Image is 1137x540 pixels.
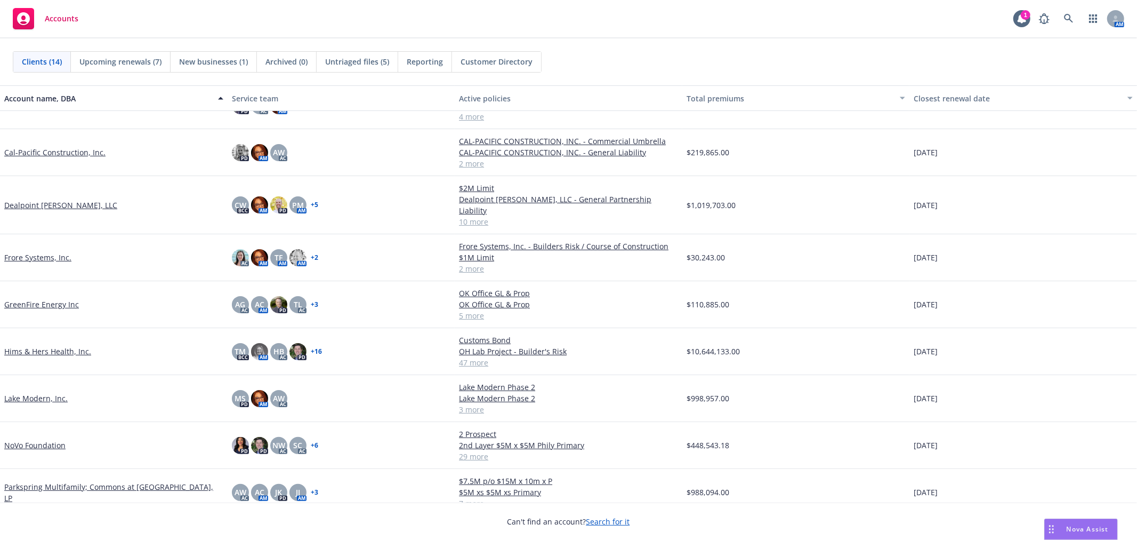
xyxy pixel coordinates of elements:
a: Hims & Hers Health, Inc. [4,346,91,357]
a: + 3 [311,489,318,496]
img: photo [251,144,268,161]
a: OH Lab Project - Builder's Risk [459,346,678,357]
span: [DATE] [914,147,938,158]
a: + 5 [311,202,318,208]
a: OK Office GL & Prop [459,299,678,310]
span: [DATE] [914,440,938,451]
img: photo [251,343,268,360]
a: 5 more [459,310,678,321]
a: 2 more [459,158,678,169]
div: Total premiums [687,93,894,104]
img: photo [270,296,287,313]
a: 2 Prospect [459,428,678,440]
a: $7.5M p/o $15M x 10m x P [459,475,678,487]
span: $988,094.00 [687,487,729,498]
span: JJ [296,487,300,498]
a: + 2 [311,255,318,261]
span: [DATE] [914,346,938,357]
a: $5M xs $5M xs Primary [459,487,678,498]
a: 2nd Layer $5M x $5M Phily Primary [459,440,678,451]
img: photo [251,390,268,407]
span: SC [293,440,302,451]
a: + 3 [311,301,318,308]
span: [DATE] [914,487,938,498]
span: $110,885.00 [687,299,729,310]
span: AG [235,299,245,310]
button: Total premiums [682,85,910,111]
a: Search [1058,8,1079,29]
span: TM [235,346,246,357]
span: Untriaged files (5) [325,56,389,67]
span: $1,019,703.00 [687,200,736,211]
span: $219,865.00 [687,147,729,158]
a: $1M Limit [459,252,678,263]
span: AW [235,487,246,498]
span: Clients (14) [22,56,62,67]
a: Frore Systems, Inc. [4,252,71,263]
a: 10 more [459,216,678,227]
img: photo [232,437,249,454]
span: [DATE] [914,200,938,211]
img: photo [270,196,287,213]
div: Closest renewal date [914,93,1121,104]
a: 2 more [459,263,678,274]
a: GreenFire Energy Inc [4,299,79,310]
a: CAL-PACIFIC CONSTRUCTION, INC. - General Liability [459,147,678,158]
span: $448,543.18 [687,440,729,451]
span: Nova Assist [1067,525,1109,534]
a: Lake Modern, Inc. [4,393,68,404]
span: AC [255,487,264,498]
a: Accounts [9,4,83,34]
span: [DATE] [914,299,938,310]
a: Dealpoint [PERSON_NAME], LLC - General Partnership Liability [459,194,678,216]
a: 7 more [459,498,678,509]
span: AC [255,299,264,310]
a: Customs Bond [459,335,678,346]
a: $2M Limit [459,182,678,194]
img: photo [251,249,268,266]
span: CW [235,200,246,211]
span: MS [235,393,246,404]
div: 1 [1021,10,1030,20]
a: Search for it [586,517,630,527]
span: Can't find an account? [507,516,630,527]
a: Frore Systems, Inc. - Builders Risk / Course of Construction [459,241,678,252]
button: Service team [228,85,455,111]
a: Report a Bug [1034,8,1055,29]
img: photo [232,144,249,161]
span: $998,957.00 [687,393,729,404]
span: Upcoming renewals (7) [79,56,162,67]
a: 29 more [459,451,678,462]
span: New businesses (1) [179,56,248,67]
a: NoVo Foundation [4,440,66,451]
img: photo [251,437,268,454]
span: Accounts [45,14,78,23]
span: [DATE] [914,252,938,263]
img: photo [289,249,307,266]
span: Reporting [407,56,443,67]
div: Active policies [459,93,678,104]
a: Lake Modern Phase 2 [459,393,678,404]
a: Parkspring Multifamily; Commons at [GEOGRAPHIC_DATA], LP [4,481,223,504]
span: AW [273,393,285,404]
span: NW [272,440,285,451]
span: AW [273,147,285,158]
a: 47 more [459,357,678,368]
span: JK [275,487,282,498]
button: Nova Assist [1044,519,1118,540]
button: Closest renewal date [909,85,1137,111]
span: Archived (0) [265,56,308,67]
span: HB [273,346,284,357]
span: $10,644,133.00 [687,346,740,357]
a: Switch app [1083,8,1104,29]
span: PM [292,200,304,211]
div: Account name, DBA [4,93,212,104]
span: [DATE] [914,393,938,404]
a: Cal-Pacific Construction, Inc. [4,147,106,158]
img: photo [289,343,307,360]
a: + 6 [311,442,318,449]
